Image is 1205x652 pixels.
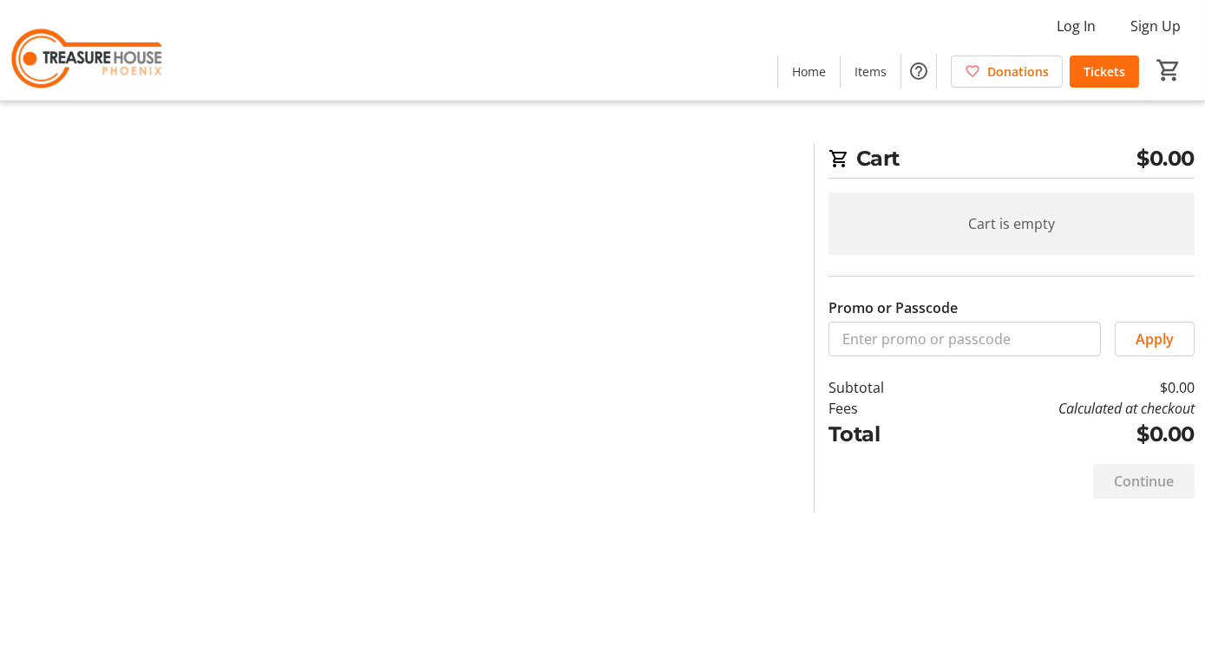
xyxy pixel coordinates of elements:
span: Tickets [1084,62,1125,81]
input: Enter promo or passcode [828,322,1101,356]
button: Help [901,54,936,88]
span: Home [792,62,826,81]
a: Items [841,55,900,88]
td: $0.00 [934,419,1195,450]
a: Tickets [1070,55,1139,88]
span: Log In [1057,16,1096,36]
img: Treasure House's Logo [10,7,165,94]
td: $0.00 [934,377,1195,398]
button: Cart [1153,55,1184,86]
td: Total [828,419,934,450]
a: Home [778,55,840,88]
button: Apply [1115,322,1195,356]
td: Fees [828,398,934,419]
button: Log In [1043,12,1110,40]
span: Items [855,62,887,81]
td: Calculated at checkout [934,398,1195,419]
a: Donations [951,55,1063,88]
span: Apply [1136,329,1174,349]
div: Cart is empty [828,192,1195,255]
span: $0.00 [1137,143,1195,174]
td: Subtotal [828,377,934,398]
span: Sign Up [1130,16,1181,36]
h2: Cart [828,143,1195,179]
label: Promo or Passcode [828,297,958,318]
span: Donations [987,62,1049,81]
button: Sign Up [1117,12,1195,40]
